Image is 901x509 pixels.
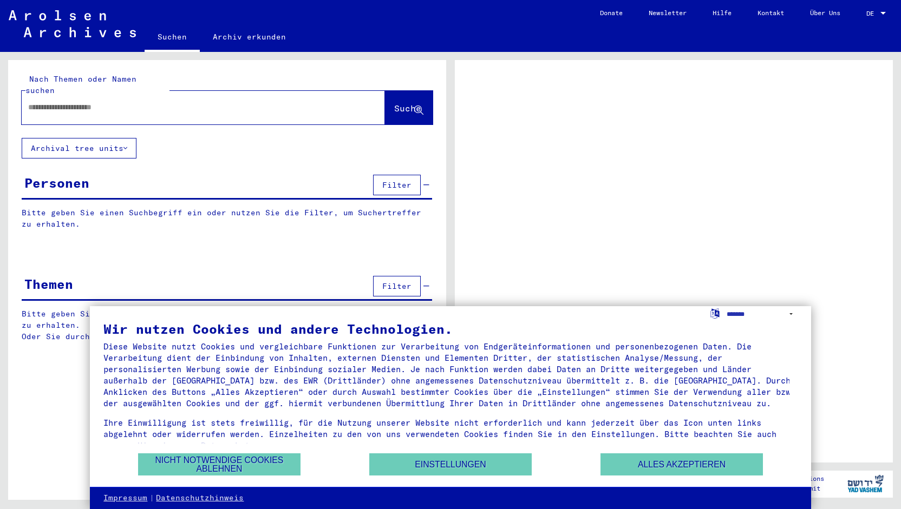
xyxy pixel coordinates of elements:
[845,470,886,497] img: yv_logo.png
[382,281,412,291] span: Filter
[103,493,147,504] a: Impressum
[25,74,136,95] mat-label: Nach Themen oder Namen suchen
[394,103,421,114] span: Suche
[24,173,89,193] div: Personen
[138,453,301,475] button: Nicht notwendige Cookies ablehnen
[600,453,763,475] button: Alles akzeptieren
[145,24,200,52] a: Suchen
[22,138,136,158] button: Archival tree units
[373,175,421,195] button: Filter
[866,10,878,17] span: DE
[200,24,299,50] a: Archiv erkunden
[24,274,73,294] div: Themen
[156,493,244,504] a: Datenschutzhinweis
[9,10,136,37] img: Arolsen_neg.svg
[103,417,797,451] div: Ihre Einwilligung ist stets freiwillig, für die Nutzung unserer Website nicht erforderlich und ka...
[385,91,433,124] button: Suche
[103,341,797,409] div: Diese Website nutzt Cookies und vergleichbare Funktionen zur Verarbeitung von Endgeräteinformatio...
[373,276,421,296] button: Filter
[709,308,721,318] label: Sprache auswählen
[22,207,432,230] p: Bitte geben Sie einen Suchbegriff ein oder nutzen Sie die Filter, um Suchertreffer zu erhalten.
[382,180,412,190] span: Filter
[369,453,532,475] button: Einstellungen
[103,322,797,335] div: Wir nutzen Cookies und andere Technologien.
[727,306,798,322] select: Sprache auswählen
[22,308,433,342] p: Bitte geben Sie einen Suchbegriff ein oder nutzen Sie die Filter, um Suchertreffer zu erhalten. O...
